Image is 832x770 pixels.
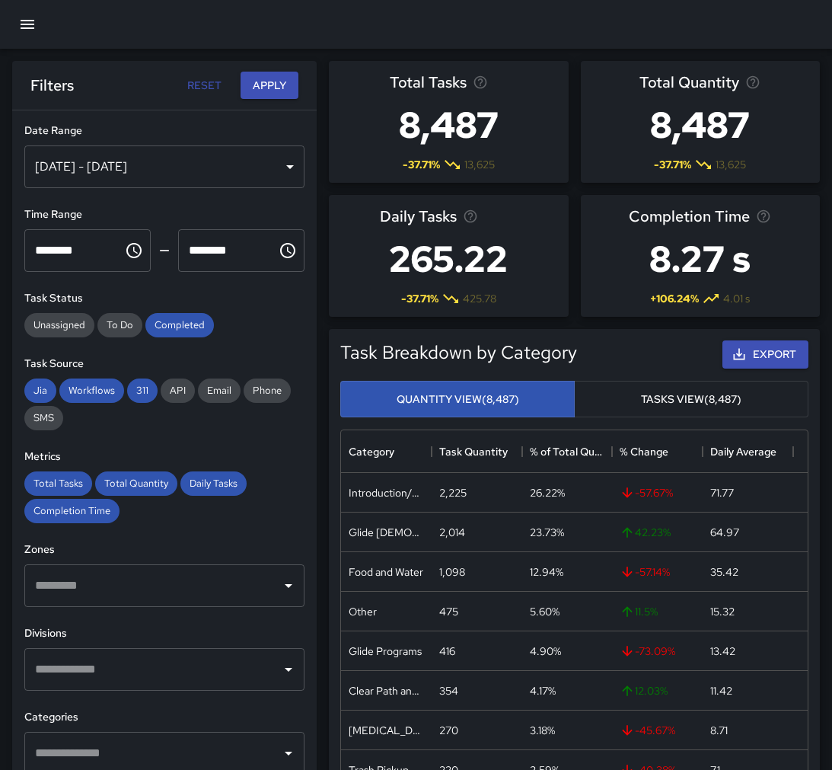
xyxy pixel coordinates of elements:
div: Category [349,430,394,473]
span: Total Tasks [390,70,467,94]
span: 4.01 s [723,291,750,306]
div: 2,014 [439,525,465,540]
div: % Change [620,430,668,473]
div: Other [349,604,377,619]
div: 416 [439,644,455,659]
span: To Do [97,318,142,331]
button: Open [278,659,299,680]
div: 4.17% [530,683,556,698]
span: -73.09 % [620,644,675,659]
span: Daily Tasks [380,204,457,228]
div: SMS [24,406,63,430]
span: 42.23 % [620,525,671,540]
h6: Task Source [24,356,304,372]
span: Completion Time [24,504,120,517]
span: 425.78 [463,291,496,306]
div: 4.90% [530,644,561,659]
h6: Date Range [24,123,304,139]
svg: Total task quantity in the selected period, compared to the previous period. [745,75,760,90]
div: Task Quantity [439,430,508,473]
button: Choose time, selected time is 12:00 AM [119,235,149,266]
div: Daily Average [703,430,793,473]
div: 3.18% [530,723,555,738]
div: 12.94% [530,564,563,580]
span: Completed [145,318,214,331]
span: 11.5 % [620,604,658,619]
div: 8.71 [710,723,728,738]
button: Choose time, selected time is 11:59 PM [273,235,303,266]
span: Email [198,384,241,397]
svg: Average number of tasks per day in the selected period, compared to the previous period. [463,209,478,224]
span: -57.67 % [620,485,673,500]
div: % of Total Quantity [530,430,605,473]
div: Task Quantity [432,430,522,473]
span: Completion Time [629,204,750,228]
div: Completion Time [24,499,120,523]
span: 13,625 [716,157,746,172]
h5: Task Breakdown by Category [340,340,577,365]
h6: Divisions [24,625,304,642]
button: Reset [180,72,228,100]
div: API [161,379,195,403]
span: Total Quantity [95,477,177,490]
div: To Do [97,313,142,337]
div: Motivational Interviewing [349,723,424,738]
button: Quantity View(8,487) [340,381,575,418]
h3: 8,487 [639,94,760,155]
span: Phone [244,384,291,397]
span: -37.71 % [401,291,438,306]
h6: Zones [24,542,304,558]
span: API [161,384,195,397]
span: Workflows [59,384,124,397]
span: Total Tasks [24,477,92,490]
div: Glide Church [349,525,424,540]
div: % Change [612,430,703,473]
button: Apply [241,72,298,100]
h3: 8.27 s [629,228,771,289]
div: 71.77 [710,485,734,500]
div: Total Quantity [95,471,177,496]
button: Open [278,575,299,596]
div: [DATE] - [DATE] [24,145,304,188]
div: 64.97 [710,525,739,540]
span: Jia [24,384,56,397]
span: SMS [24,411,63,424]
h6: Categories [24,709,304,726]
div: Daily Average [710,430,776,473]
div: 354 [439,683,458,698]
div: Food and Water [349,564,423,580]
h6: Time Range [24,206,304,223]
div: 311 [127,379,158,403]
div: % of Total Quantity [522,430,613,473]
span: 311 [127,384,158,397]
div: 13.42 [710,644,735,659]
div: Completed [145,313,214,337]
div: Email [198,379,241,403]
div: Daily Tasks [180,471,247,496]
h3: 265.22 [380,228,517,289]
span: -37.71 % [403,157,440,172]
span: + 106.24 % [650,291,699,306]
div: Introduction/Conversation [349,485,424,500]
div: Glide Programs [349,644,422,659]
button: Tasks View(8,487) [574,381,808,418]
div: 475 [439,604,458,619]
span: Daily Tasks [180,477,247,490]
h3: 8,487 [390,94,508,155]
h6: Metrics [24,449,304,465]
div: 11.42 [710,683,732,698]
div: 35.42 [710,564,738,580]
div: Total Tasks [24,471,92,496]
button: Open [278,743,299,764]
span: 13,625 [464,157,495,172]
span: Total Quantity [639,70,739,94]
span: Unassigned [24,318,94,331]
span: -57.14 % [620,564,670,580]
div: 270 [439,723,458,738]
div: Jia [24,379,56,403]
span: -37.71 % [654,157,691,172]
div: Workflows [59,379,124,403]
div: 23.73% [530,525,564,540]
div: Phone [244,379,291,403]
div: 15.32 [710,604,735,619]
